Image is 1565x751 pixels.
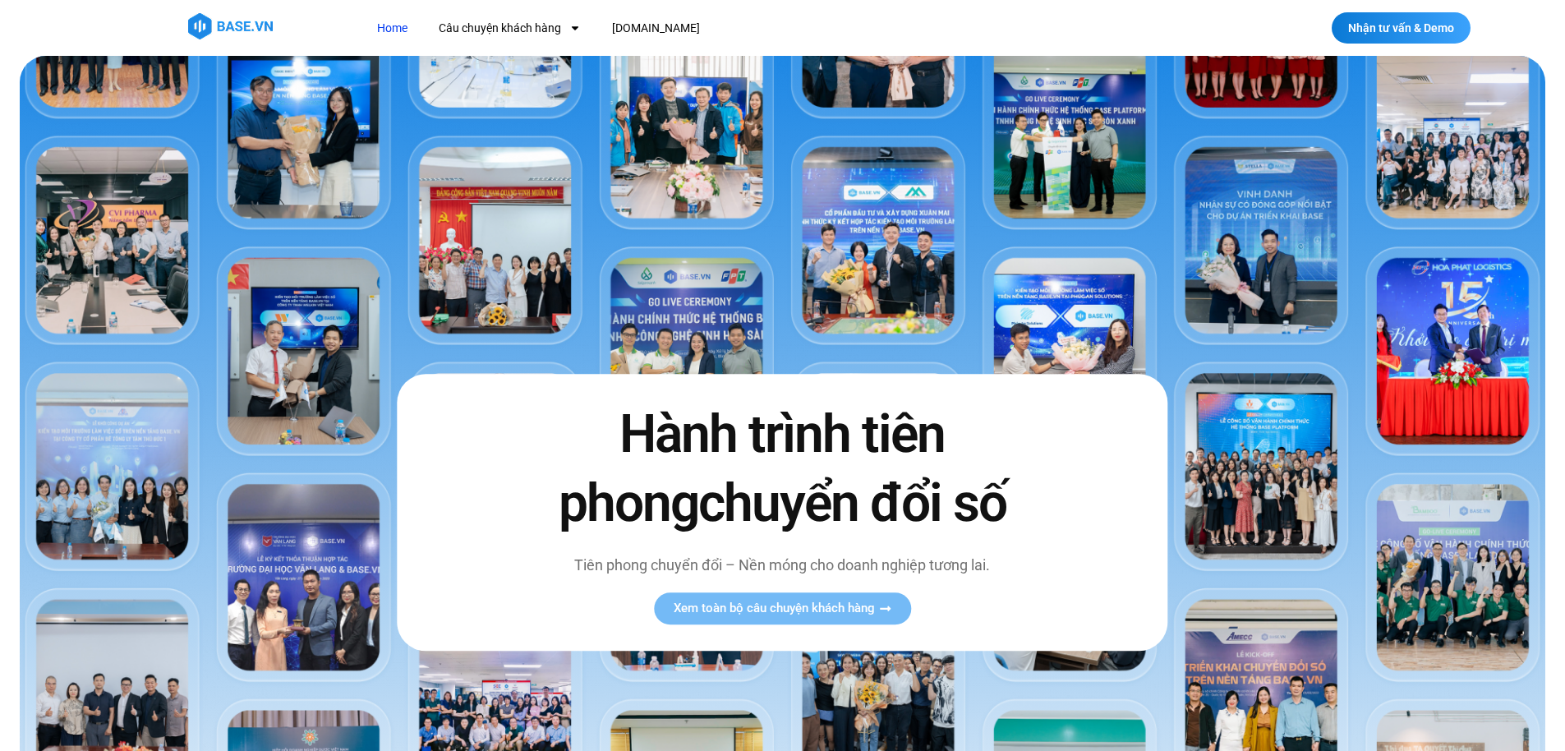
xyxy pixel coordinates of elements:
[523,401,1041,537] h2: Hành trình tiên phong
[365,13,1001,44] nav: Menu
[674,602,875,615] span: Xem toàn bộ câu chuyện khách hàng
[698,472,1006,534] span: chuyển đổi số
[600,13,712,44] a: [DOMAIN_NAME]
[654,592,911,624] a: Xem toàn bộ câu chuyện khách hàng
[365,13,420,44] a: Home
[1332,12,1471,44] a: Nhận tư vấn & Demo
[426,13,593,44] a: Câu chuyện khách hàng
[523,554,1041,576] p: Tiên phong chuyển đổi – Nền móng cho doanh nghiệp tương lai.
[1348,22,1454,34] span: Nhận tư vấn & Demo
